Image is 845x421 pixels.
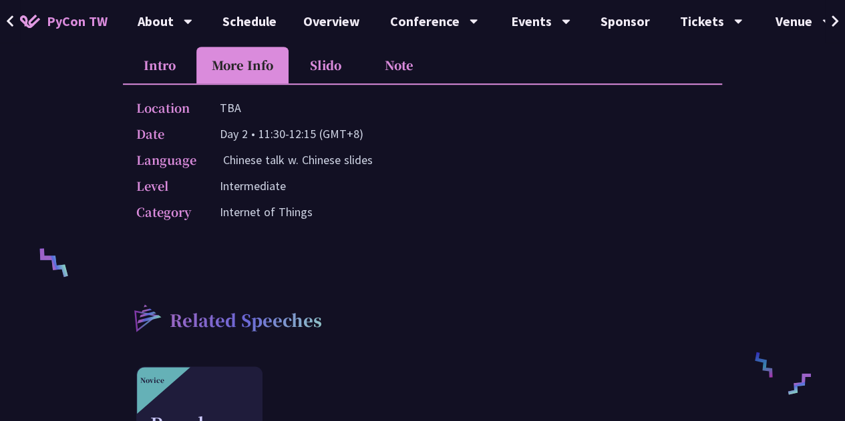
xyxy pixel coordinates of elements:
div: Novice [140,375,164,385]
p: Internet of Things [220,202,313,222]
p: Language [136,150,196,169]
li: Note [362,47,436,83]
a: PyCon TW [7,5,121,38]
p: Day 2 • 11:30-12:15 (GMT+8) [220,124,363,143]
li: More Info [196,47,289,83]
p: Chinese talk w. Chinese slides [223,150,373,169]
li: Slido [289,47,362,83]
p: Level [136,176,193,195]
p: TBA [220,98,241,117]
p: Category [136,202,193,222]
img: r3.8d01567.svg [114,285,179,350]
p: Intermediate [220,176,286,195]
span: PyCon TW [47,11,108,31]
img: Home icon of PyCon TW 2025 [20,15,40,28]
p: Related Speeches [170,308,322,335]
p: Location [136,98,193,117]
li: Intro [123,47,196,83]
p: Date [136,124,193,143]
